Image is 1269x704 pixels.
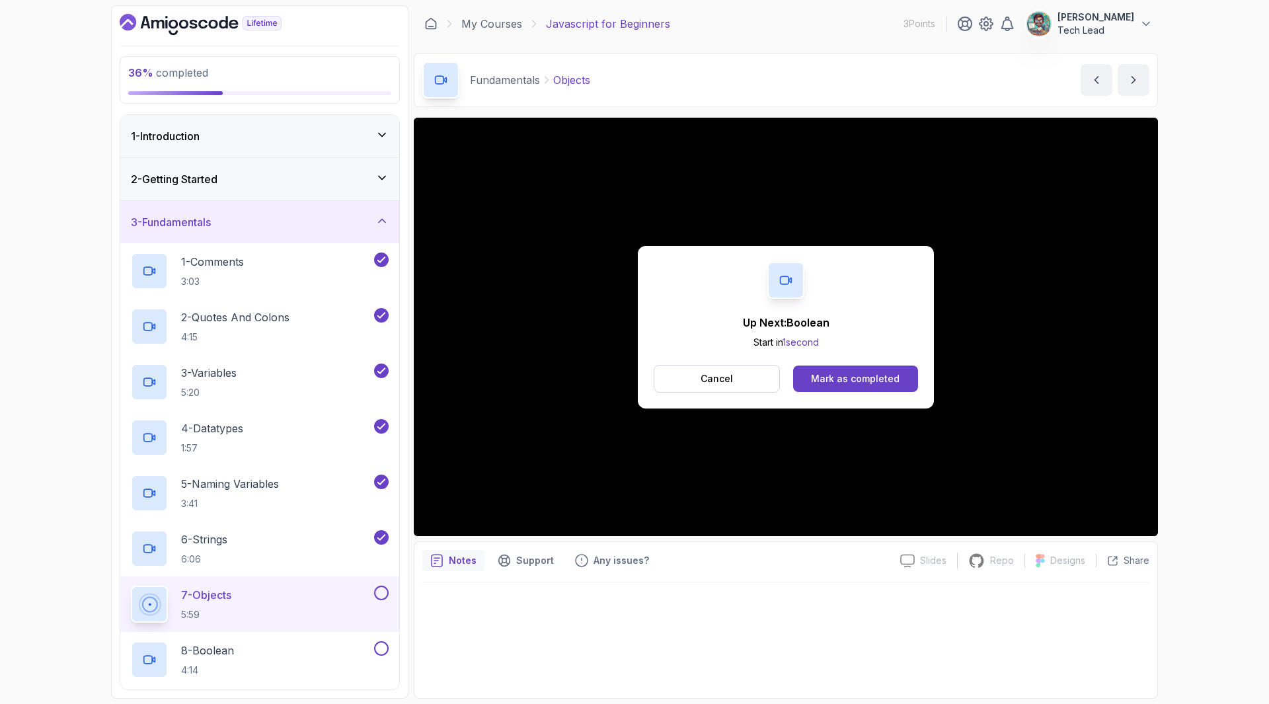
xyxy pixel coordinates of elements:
div: Mark as completed [811,372,900,385]
p: 4:14 [181,664,234,677]
button: 7-Objects5:59 [131,586,389,623]
p: Fundamentals [470,72,540,88]
a: Dashboard [424,17,438,30]
p: Tech Lead [1057,24,1134,37]
p: Objects [553,72,590,88]
button: notes button [422,550,484,571]
button: user profile image[PERSON_NAME]Tech Lead [1026,11,1153,37]
p: 1:57 [181,442,243,455]
button: 3-Variables5:20 [131,364,389,401]
button: next content [1118,64,1149,96]
p: 8 - Boolean [181,643,234,658]
button: 8-Boolean4:14 [131,641,389,678]
button: 4-Datatypes1:57 [131,419,389,456]
p: Any issues? [594,554,649,567]
button: 5-Naming Variables3:41 [131,475,389,512]
p: 5:59 [181,608,231,621]
button: Cancel [654,365,780,393]
p: Up Next: Boolean [743,315,829,331]
p: 5:20 [181,386,237,399]
p: Repo [990,554,1014,567]
img: user profile image [1026,11,1052,36]
p: Support [516,554,554,567]
button: Support button [490,550,562,571]
p: Designs [1050,554,1085,567]
a: Dashboard [120,14,312,35]
p: 4 - Datatypes [181,420,243,436]
p: 6 - Strings [181,531,227,547]
button: Feedback button [567,550,657,571]
p: [PERSON_NAME] [1057,11,1134,24]
h3: 1 - Introduction [131,128,200,144]
p: Javascript for Beginners [546,16,670,32]
iframe: 7 - Objects [414,118,1158,536]
p: Cancel [701,372,733,385]
span: 1 second [783,336,819,348]
h3: 3 - Fundamentals [131,214,211,230]
p: 4:15 [181,331,289,344]
span: completed [128,66,208,79]
p: 3:03 [181,275,244,288]
p: 1 - Comments [181,254,244,270]
p: 5 - Naming Variables [181,476,279,492]
a: My Courses [461,16,522,32]
p: 2 - Quotes And Colons [181,309,289,325]
p: 3 Points [904,17,935,30]
p: Notes [449,554,477,567]
button: 6-Strings6:06 [131,530,389,567]
p: Start in [743,336,829,349]
p: Share [1124,554,1149,567]
button: 3-Fundamentals [120,201,399,243]
p: 7 - Objects [181,587,231,603]
button: 2-Quotes And Colons4:15 [131,308,389,345]
p: 6:06 [181,553,227,566]
button: 1-Comments3:03 [131,253,389,290]
button: Mark as completed [793,366,918,392]
p: 3 - Variables [181,365,237,381]
button: 1-Introduction [120,115,399,157]
p: Slides [920,554,946,567]
span: 36 % [128,66,153,79]
button: Share [1096,554,1149,567]
h3: 2 - Getting Started [131,171,217,187]
button: 2-Getting Started [120,158,399,200]
button: previous content [1081,64,1112,96]
p: 3:41 [181,497,279,510]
